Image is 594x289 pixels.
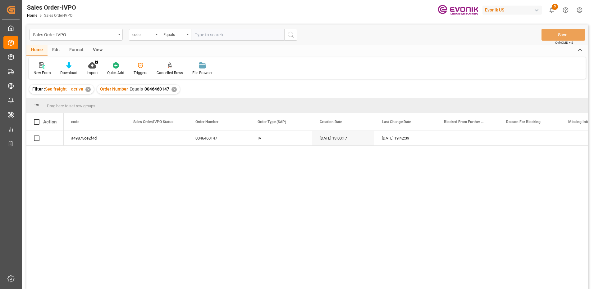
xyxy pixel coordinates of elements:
[133,120,173,124] span: Sales Order/IVPO Status
[157,70,183,76] div: Cancelled Rows
[312,131,374,145] div: [DATE] 13:00:17
[444,120,486,124] span: Blocked From Further Processing
[27,3,76,12] div: Sales Order-IVPO
[129,29,160,41] button: open menu
[60,70,77,76] div: Download
[555,40,573,45] span: Ctrl/CMD + S
[552,4,558,10] span: 5
[374,131,436,145] div: [DATE] 19:42:39
[48,45,65,56] div: Edit
[34,70,51,76] div: New Form
[100,87,128,91] span: Order Number
[258,120,286,124] span: Order Type (SAP)
[382,120,411,124] span: Last Change Date
[26,131,64,146] div: Press SPACE to select this row.
[320,120,342,124] span: Creation Date
[33,30,116,38] div: Sales Order-IVPO
[26,45,48,56] div: Home
[188,131,250,145] div: 0046460147
[506,120,541,124] span: Reason For Blocking
[160,29,191,41] button: open menu
[132,30,153,38] div: code
[482,4,545,16] button: Evonik US
[171,87,177,92] div: ✕
[65,45,88,56] div: Format
[195,120,218,124] span: Order Number
[30,29,123,41] button: open menu
[192,70,212,76] div: File Browser
[27,13,37,18] a: Home
[43,119,57,125] div: Action
[191,29,284,41] input: Type to search
[284,29,297,41] button: search button
[541,29,585,41] button: Save
[47,104,95,108] span: Drag here to set row groups
[144,87,169,91] span: 0046460147
[45,87,83,91] span: Sea freight + active
[32,87,45,91] span: Filter :
[130,87,143,91] span: Equals
[107,70,124,76] div: Quick Add
[482,6,542,15] div: Evonik US
[250,131,312,145] div: IV
[134,70,147,76] div: Triggers
[438,5,478,16] img: Evonik-brand-mark-Deep-Purple-RGB.jpeg_1700498283.jpeg
[85,87,91,92] div: ✕
[545,3,559,17] button: show 5 new notifications
[163,30,185,38] div: Equals
[88,45,107,56] div: View
[559,3,573,17] button: Help Center
[64,131,126,145] div: a49875ce2f4d
[71,120,79,124] span: code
